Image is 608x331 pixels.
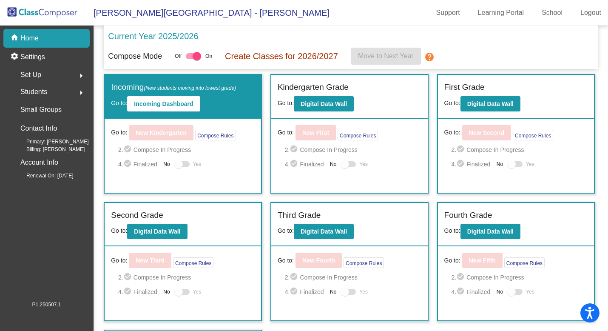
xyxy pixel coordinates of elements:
[467,100,514,107] b: Digital Data Wall
[278,256,294,265] span: Go to:
[118,145,255,155] span: 2. Compose In Progress
[302,129,329,136] b: New First
[535,6,569,20] a: School
[462,253,503,268] button: New Fifth
[278,100,294,106] span: Go to:
[129,125,193,140] button: New Kindergarten
[278,227,294,234] span: Go to:
[134,228,180,235] b: Digital Data Wall
[13,138,89,146] span: Primary: [PERSON_NAME]
[285,272,421,282] span: 2. Compose In Progress
[13,172,73,180] span: Renewal On: [DATE]
[278,128,294,137] span: Go to:
[451,159,492,169] span: 4. Finalized
[108,30,198,43] p: Current Year 2025/2026
[290,159,300,169] mat-icon: check_circle
[456,272,466,282] mat-icon: check_circle
[429,6,467,20] a: Support
[10,33,20,43] mat-icon: home
[175,52,182,60] span: Off
[504,257,545,268] button: Compose Rules
[20,86,47,98] span: Students
[295,125,336,140] button: New First
[526,287,534,297] span: Yes
[118,272,255,282] span: 2. Compose In Progress
[444,128,460,137] span: Go to:
[462,125,511,140] button: New Second
[123,145,134,155] mat-icon: check_circle
[20,69,41,81] span: Set Up
[460,224,520,239] button: Digital Data Wall
[467,228,514,235] b: Digital Data Wall
[330,160,336,168] span: No
[302,257,335,264] b: New Fourth
[456,287,466,297] mat-icon: check_circle
[144,85,236,91] span: (New students moving into lowest grade)
[20,33,39,43] p: Home
[20,123,57,134] p: Contact Info
[278,209,321,222] label: Third Grade
[127,224,187,239] button: Digital Data Wall
[444,81,485,94] label: First Grade
[456,145,466,155] mat-icon: check_circle
[574,6,608,20] a: Logout
[225,50,338,63] p: Create Classes for 2026/2027
[123,159,134,169] mat-icon: check_circle
[111,128,127,137] span: Go to:
[471,6,531,20] a: Learning Portal
[456,159,466,169] mat-icon: check_circle
[497,160,503,168] span: No
[123,272,134,282] mat-icon: check_circle
[163,288,170,296] span: No
[513,130,553,140] button: Compose Rules
[444,256,460,265] span: Go to:
[20,52,45,62] p: Settings
[173,257,213,268] button: Compose Rules
[351,48,421,65] button: Move to Next Year
[111,227,127,234] span: Go to:
[285,145,421,155] span: 2. Compose In Progress
[290,287,300,297] mat-icon: check_circle
[108,51,162,62] p: Compose Mode
[111,256,127,265] span: Go to:
[294,96,354,111] button: Digital Data Wall
[111,209,163,222] label: Second Grade
[451,145,588,155] span: 2. Compose In Progress
[85,6,330,20] span: [PERSON_NAME][GEOGRAPHIC_DATA] - [PERSON_NAME]
[10,52,20,62] mat-icon: settings
[76,88,86,98] mat-icon: arrow_right
[111,81,236,94] label: Incoming
[290,272,300,282] mat-icon: check_circle
[76,71,86,81] mat-icon: arrow_right
[338,130,378,140] button: Compose Rules
[359,287,368,297] span: Yes
[163,160,170,168] span: No
[285,287,326,297] span: 4. Finalized
[20,157,58,168] p: Account Info
[285,159,326,169] span: 4. Finalized
[193,287,202,297] span: Yes
[278,81,349,94] label: Kindergarten Grade
[205,52,212,60] span: On
[526,159,534,169] span: Yes
[294,224,354,239] button: Digital Data Wall
[424,52,435,62] mat-icon: help
[301,100,347,107] b: Digital Data Wall
[123,287,134,297] mat-icon: check_circle
[134,100,193,107] b: Incoming Dashboard
[193,159,202,169] span: Yes
[195,130,236,140] button: Compose Rules
[301,228,347,235] b: Digital Data Wall
[136,257,165,264] b: New Third
[358,52,414,60] span: Move to Next Year
[359,159,368,169] span: Yes
[129,253,171,268] button: New Third
[118,159,159,169] span: 4. Finalized
[451,287,492,297] span: 4. Finalized
[20,104,62,116] p: Small Groups
[330,288,336,296] span: No
[13,146,85,153] span: Billing: [PERSON_NAME]
[118,287,159,297] span: 4. Finalized
[469,129,504,136] b: New Second
[451,272,588,282] span: 2. Compose In Progress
